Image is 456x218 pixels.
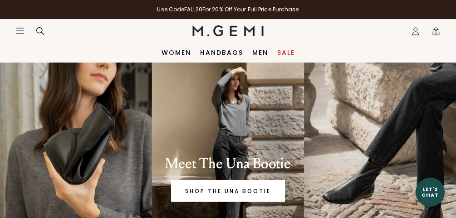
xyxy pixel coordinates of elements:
a: Banner primary button [171,180,285,202]
a: Handbags [200,49,243,56]
button: Open site menu [15,26,25,35]
div: Meet The Una Bootie [58,155,398,173]
a: Sale [277,49,295,56]
a: Women [162,49,191,56]
img: M.Gemi [192,25,264,36]
strong: FALL20 [184,5,202,13]
a: Men [252,49,268,56]
div: Let's Chat [416,186,445,198]
span: 0 [431,29,441,38]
